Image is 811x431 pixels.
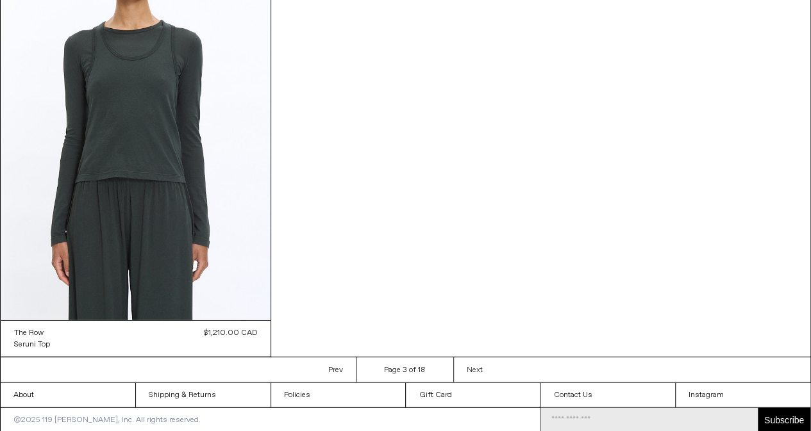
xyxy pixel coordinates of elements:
span: Next [467,365,483,375]
a: Prev [315,357,356,382]
div: $1,210.00 CAD [204,327,258,339]
a: Instagram [676,383,810,407]
a: Next [453,357,496,382]
a: The Row [14,327,50,339]
a: Policies [271,383,406,407]
div: Seruni Top [14,339,50,350]
a: Contact Us [540,383,675,407]
a: About [1,383,135,407]
li: Page 3 of 18 [358,357,451,383]
a: Seruni Top [14,339,50,350]
div: The Row [14,328,44,339]
a: Gift Card [406,383,540,407]
span: Prev [328,365,343,375]
a: Shipping & Returns [136,383,271,407]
